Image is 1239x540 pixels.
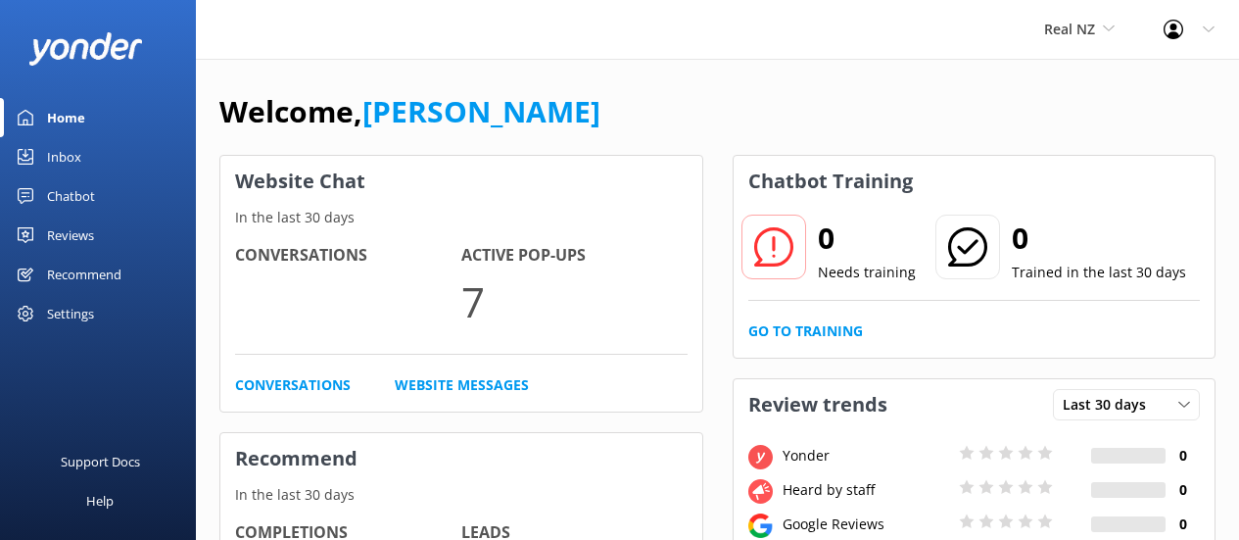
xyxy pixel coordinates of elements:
h2: 0 [818,215,916,262]
h3: Review trends [734,379,902,430]
h3: Website Chat [220,156,702,207]
p: Needs training [818,262,916,283]
a: Go to Training [748,320,863,342]
span: Last 30 days [1063,394,1158,416]
div: Help [86,481,114,520]
span: Real NZ [1044,20,1095,38]
a: Conversations [235,374,351,396]
h4: Conversations [235,243,461,269]
div: Chatbot [47,176,95,216]
div: Support Docs [61,442,140,481]
h1: Welcome, [219,88,600,135]
h4: 0 [1166,479,1200,501]
h4: 0 [1166,445,1200,466]
h4: 0 [1166,514,1200,535]
h2: 0 [1012,215,1186,262]
div: Heard by staff [778,479,954,501]
h4: Active Pop-ups [461,243,688,269]
div: Recommend [47,255,121,294]
h3: Recommend [220,433,702,484]
div: Settings [47,294,94,333]
div: Google Reviews [778,514,954,535]
p: Trained in the last 30 days [1012,262,1186,283]
h3: Chatbot Training [734,156,928,207]
div: Reviews [47,216,94,255]
div: Yonder [778,445,954,466]
a: Website Messages [395,374,529,396]
img: yonder-white-logo.png [29,32,142,65]
p: 7 [461,269,688,334]
p: In the last 30 days [220,207,702,228]
div: Inbox [47,137,81,176]
a: [PERSON_NAME] [362,91,600,131]
p: In the last 30 days [220,484,702,506]
div: Home [47,98,85,137]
